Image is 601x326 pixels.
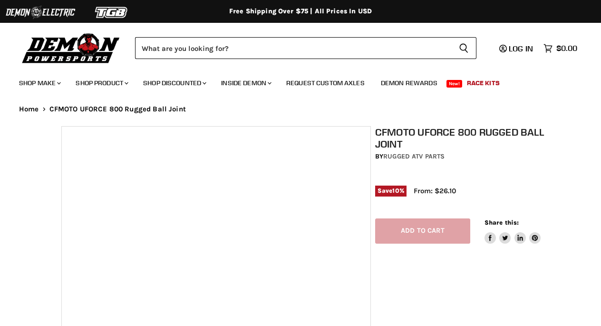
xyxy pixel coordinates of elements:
button: Search [451,37,476,59]
a: Shop Product [68,73,134,93]
ul: Main menu [12,69,575,93]
span: From: $26.10 [414,187,456,195]
span: Share this: [485,219,519,226]
a: Shop Discounted [136,73,212,93]
a: Shop Make [12,73,67,93]
img: Demon Powersports [19,31,123,65]
h1: CFMOTO UFORCE 800 Rugged Ball Joint [375,126,544,150]
a: Rugged ATV Parts [383,152,445,160]
a: Demon Rewards [374,73,445,93]
img: TGB Logo 2 [76,3,147,21]
span: Save % [375,186,407,196]
span: CFMOTO UFORCE 800 Rugged Ball Joint [49,105,186,113]
span: $0.00 [556,44,577,53]
form: Product [135,37,476,59]
aside: Share this: [485,218,541,244]
a: Inside Demon [214,73,277,93]
span: Log in [509,44,533,53]
span: New! [446,80,463,88]
a: Request Custom Axles [279,73,372,93]
div: by [375,151,544,162]
a: Home [19,105,39,113]
a: Race Kits [460,73,507,93]
a: $0.00 [539,41,582,55]
input: Search [135,37,451,59]
a: Log in [495,44,539,53]
span: 10 [392,187,399,194]
img: Demon Electric Logo 2 [5,3,76,21]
